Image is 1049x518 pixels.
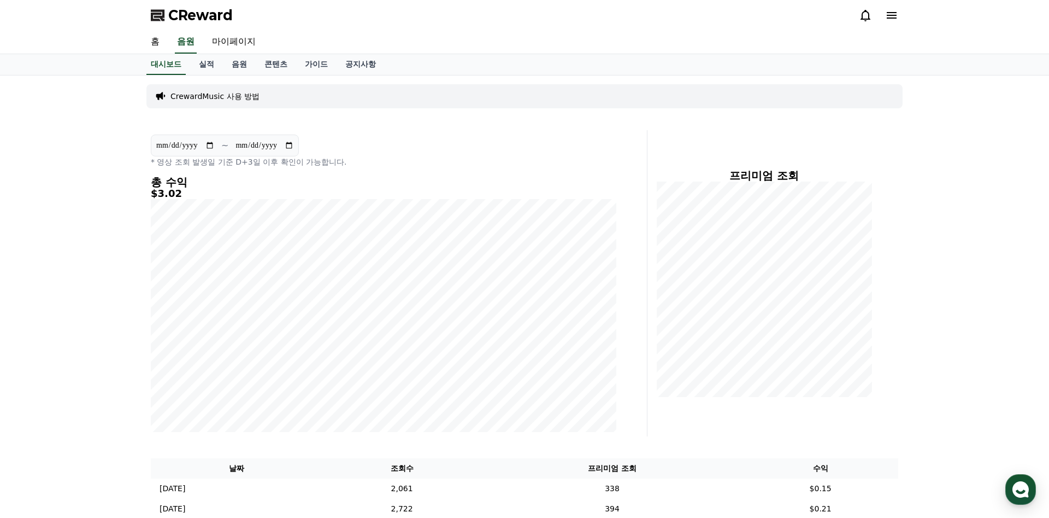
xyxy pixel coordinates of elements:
[151,156,616,167] p: * 영상 조회 발생일 기준 D+3일 이후 확인이 가능합니다.
[482,458,742,479] th: 프리미엄 조회
[142,31,168,54] a: 홈
[221,139,228,152] p: ~
[742,458,898,479] th: 수익
[296,54,337,75] a: 가이드
[170,91,260,102] a: CrewardMusic 사용 방법
[482,479,742,499] td: 338
[160,483,185,494] p: [DATE]
[146,54,186,75] a: 대시보드
[190,54,223,75] a: 실적
[322,479,481,499] td: 2,061
[3,347,72,374] a: 홈
[72,347,141,374] a: 대화
[160,503,185,515] p: [DATE]
[169,363,182,372] span: 설정
[168,7,233,24] span: CReward
[337,54,385,75] a: 공지사항
[256,54,296,75] a: 콘텐츠
[223,54,256,75] a: 음원
[34,363,41,372] span: 홈
[656,170,872,182] h4: 프리미엄 조회
[203,31,264,54] a: 마이페이지
[100,364,113,373] span: 대화
[175,31,197,54] a: 음원
[151,176,616,188] h4: 총 수익
[141,347,210,374] a: 설정
[742,479,898,499] td: $0.15
[151,458,322,479] th: 날짜
[151,7,233,24] a: CReward
[322,458,481,479] th: 조회수
[151,188,616,199] h5: $3.02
